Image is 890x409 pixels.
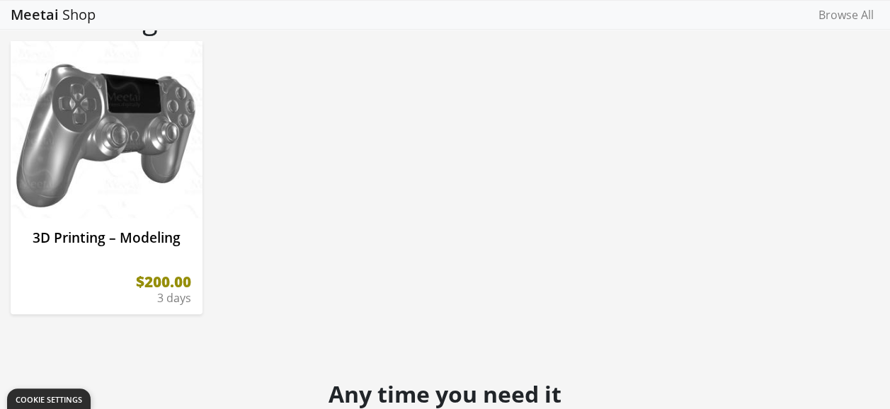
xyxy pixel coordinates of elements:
[813,1,879,29] a: Browse All
[11,8,96,22] a: Meetai Shop
[136,272,191,292] bdi: 200.00
[11,1,879,35] h1: 3D Printing
[59,8,96,22] div: Shop
[11,8,59,22] div: Meetai
[136,272,144,292] span: $
[22,289,191,306] div: 3 days
[16,396,82,403] div: Cookie settings
[329,379,561,409] strong: Any time you need it
[33,229,181,246] a: 3D Printing – Modeling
